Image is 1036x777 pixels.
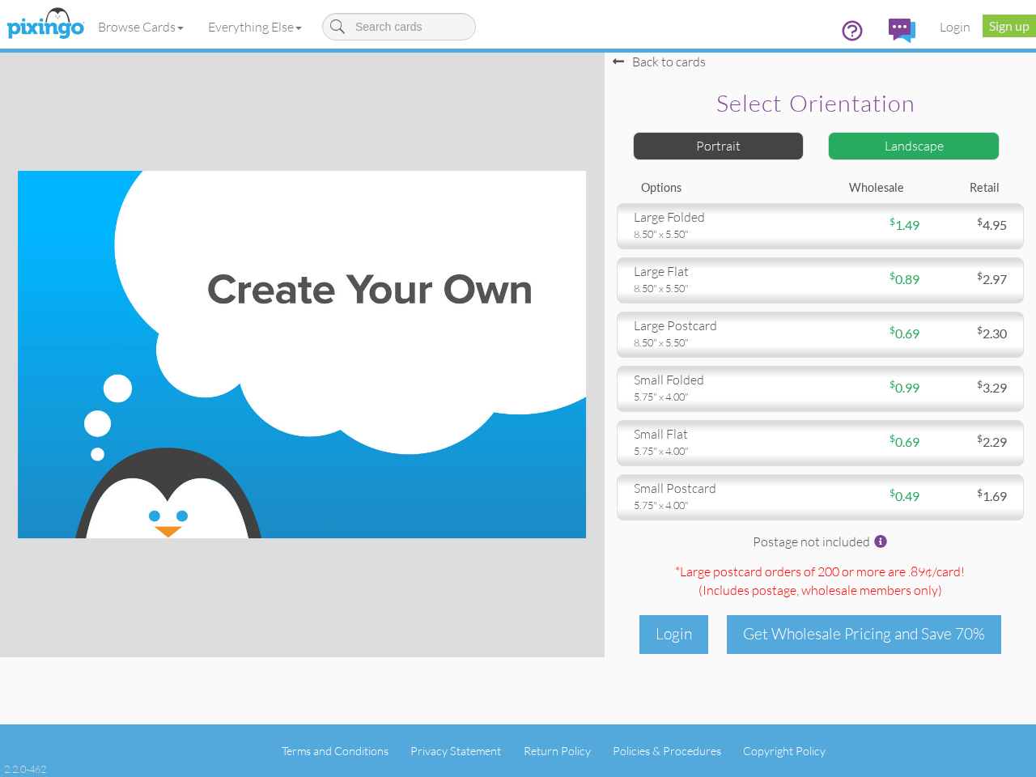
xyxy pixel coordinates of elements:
[890,270,895,282] sup: $
[634,444,809,458] div: 5.75" x 4.00"
[634,208,809,227] div: large folded
[919,325,1019,343] div: 2.30
[820,180,915,197] div: Wholesale
[322,13,476,40] input: Search cards
[634,498,809,512] div: 5.75" x 4.00"
[86,6,196,47] a: Browse Cards
[634,479,809,498] div: small postcard
[634,335,809,350] div: 8.50" x 5.50"
[617,533,1024,554] div: Postage not included
[977,486,983,499] sup: $
[196,6,314,47] a: Everything Else
[828,132,1000,160] div: Landscape
[282,744,388,758] a: Terms and Conditions
[634,281,809,295] div: 8.50" x 5.50"
[890,380,919,395] span: 0.99
[928,6,983,47] a: Login
[890,486,895,499] sup: $
[919,216,1019,235] div: 4.95
[916,180,1012,197] div: Retail
[18,171,586,538] img: create-your-own-landscape.jpg
[977,378,983,390] sup: $
[634,316,809,335] div: large postcard
[634,262,809,281] div: large flat
[919,270,1019,289] div: 2.97
[743,744,826,758] a: Copyright Policy
[890,215,895,227] sup: $
[727,615,1001,653] div: Get Wholesale Pricing and Save 70%
[629,180,821,197] div: Options
[983,15,1036,37] a: Sign up
[890,434,919,449] span: 0.69
[890,432,895,444] sup: $
[634,227,809,241] div: 8.50" x 5.50"
[613,744,721,758] a: Policies & Procedures
[410,744,501,758] a: Privacy Statement
[634,389,809,404] div: 5.75" x 4.00"
[634,371,809,389] div: small folded
[633,132,805,160] div: Portrait
[889,19,915,43] img: comments.svg
[977,324,983,336] sup: $
[890,271,919,287] span: 0.89
[637,91,996,117] h2: Select orientation
[4,762,46,776] div: 2.2.0-462
[919,487,1019,506] div: 1.69
[890,217,919,232] span: 1.49
[977,270,983,282] sup: $
[890,378,895,390] sup: $
[890,324,895,336] sup: $
[977,432,983,444] sup: $
[796,582,938,598] span: , wholesale members only
[890,488,919,503] span: 0.49
[639,615,708,653] div: Login
[919,379,1019,397] div: 3.29
[890,325,919,341] span: 0.69
[919,433,1019,452] div: 2.29
[524,744,591,758] a: Return Policy
[634,425,809,444] div: small flat
[2,4,88,45] img: pixingo logo
[617,563,1024,603] div: *Large postcard orders of 200 or more are .89¢/card! (Includes postage )
[977,215,983,227] sup: $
